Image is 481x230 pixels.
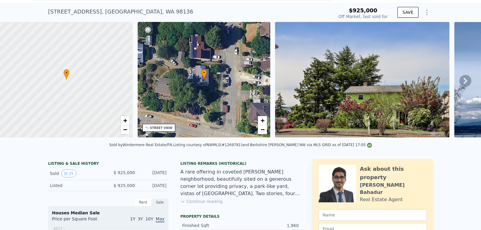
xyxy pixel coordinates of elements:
[201,70,207,75] span: •
[240,222,299,228] div: 1,960
[123,117,127,124] span: +
[261,126,265,133] span: −
[180,214,301,219] div: Property details
[261,117,265,124] span: +
[156,216,164,222] span: Max
[360,165,427,182] div: Ask about this property
[349,7,377,14] span: $925,000
[61,170,76,177] button: View historical data
[121,116,130,125] a: Zoom in
[397,7,418,18] button: SAVE
[140,170,167,177] div: [DATE]
[339,14,388,20] div: Off Market, last sold for
[48,161,168,167] div: LISTING & SALE HISTORY
[152,198,168,206] div: Sale
[180,168,301,197] div: A rare offering in coveted [PERSON_NAME] neighborhood, beautifully sited on a generous corner lot...
[123,126,127,133] span: −
[180,198,223,204] button: Continue reading
[319,209,427,221] input: Name
[360,182,427,196] div: [PERSON_NAME] Bahadur
[114,183,135,188] span: $ 925,000
[114,170,135,175] span: $ 925,000
[130,216,135,221] span: 1Y
[421,6,433,18] button: Show Options
[50,182,103,189] div: Listed
[121,125,130,134] a: Zoom out
[173,143,372,147] div: Listing courtesy of NWMLS (#1269781) and Berkshire [PERSON_NAME] NW via MLS GRID as of [DATE] 17:05
[63,70,69,75] span: •
[52,210,164,216] div: Houses Median Sale
[48,8,193,16] div: [STREET_ADDRESS] , [GEOGRAPHIC_DATA] , WA 98136
[50,170,103,177] div: Sold
[180,161,301,166] div: Listing Remarks (Historical)
[275,22,449,137] img: Sale: 115604435 Parcel: 98133335
[109,143,173,147] div: Sold by Windermere Real Estate/FN .
[52,216,108,225] div: Price per Square Foot
[140,182,167,189] div: [DATE]
[150,126,173,130] div: STREET VIEW
[258,125,267,134] a: Zoom out
[201,69,207,80] div: •
[138,216,143,221] span: 3Y
[146,216,153,221] span: 10Y
[63,69,69,80] div: •
[360,196,403,203] div: Real Estate Agent
[135,198,152,206] div: Rent
[182,222,240,228] div: Finished Sqft
[367,143,372,148] img: NWMLS Logo
[258,116,267,125] a: Zoom in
